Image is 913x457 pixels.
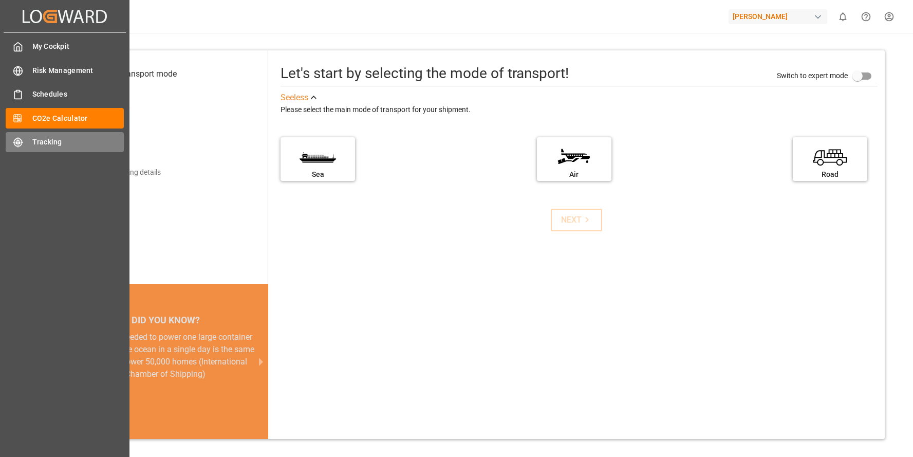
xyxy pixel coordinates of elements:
a: Risk Management [6,60,124,80]
div: The energy needed to power one large container ship across the ocean in a single day is the same ... [76,331,256,380]
img: ec_ship.svg [286,138,350,169]
span: CO2e Calculator [32,113,124,124]
img: ec_plane.svg [542,138,606,169]
span: My Cockpit [32,41,124,52]
span: Risk Management [32,65,124,76]
button: show 0 new notifications [831,5,854,28]
img: ec_truck.svg [798,138,862,169]
span: Schedules [32,89,124,100]
a: CO2e Calculator [6,108,124,128]
div: Road [798,169,862,180]
div: See less [281,92,308,104]
button: [PERSON_NAME] [729,7,831,26]
a: Tracking [6,132,124,152]
div: [PERSON_NAME] [729,9,827,24]
a: My Cockpit [6,36,124,57]
span: Tracking [32,137,124,148]
div: DID YOU KNOW? [63,309,269,331]
span: Switch to expert mode [777,71,848,80]
div: Select transport mode [97,68,177,80]
div: Air [542,169,606,180]
div: NEXT [561,214,592,226]
button: NEXT [551,209,602,231]
a: Schedules [6,84,124,104]
button: next slide / item [254,331,268,393]
div: Sea [286,169,350,180]
button: Help Center [854,5,878,28]
div: Please select the main mode of transport for your shipment. [281,104,877,116]
div: Let's start by selecting the mode of transport! [281,63,569,84]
